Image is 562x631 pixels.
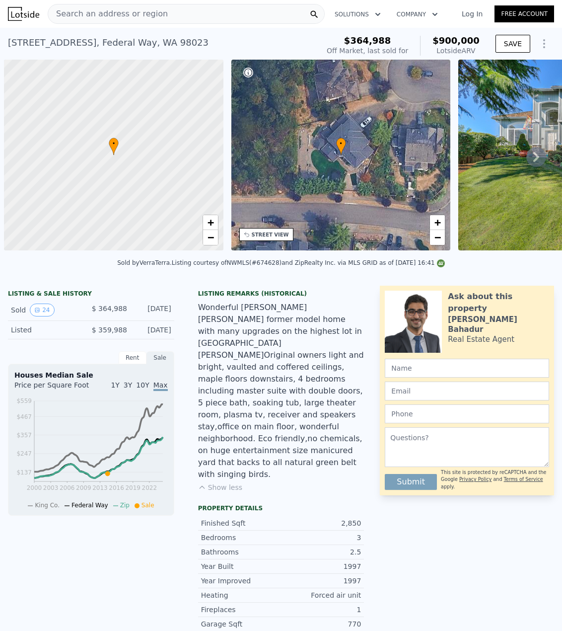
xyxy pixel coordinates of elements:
[281,533,361,543] div: 3
[432,35,480,46] span: $900,000
[344,35,391,46] span: $364,988
[11,325,83,335] div: Listed
[201,533,281,543] div: Bedrooms
[432,46,480,56] div: Lotside ARV
[71,502,108,509] span: Federal Way
[389,5,446,23] button: Company
[441,469,549,490] div: This site is protected by reCAPTCHA and the Google and apply.
[109,484,124,491] tspan: 2016
[142,484,157,491] tspan: 2022
[494,5,554,22] a: Free Account
[117,259,172,266] div: Sold by VerraTerra .
[8,36,209,50] div: [STREET_ADDRESS] , Federal Way , WA 98023
[448,334,514,344] div: Real Estate Agent
[385,359,549,378] input: Name
[448,291,549,315] div: Ask about this property
[11,304,83,316] div: Sold
[136,381,149,389] span: 10Y
[141,502,154,509] span: Sale
[124,381,132,389] span: 3Y
[201,561,281,571] div: Year Built
[8,290,174,300] div: LISTING & SALE HISTORY
[327,5,389,23] button: Solutions
[495,35,530,53] button: SAVE
[207,231,213,243] span: −
[434,231,441,243] span: −
[30,304,54,316] button: View historical data
[146,351,174,364] div: Sale
[201,590,281,600] div: Heating
[448,315,549,334] div: [PERSON_NAME] Bahadur
[60,484,75,491] tspan: 2006
[336,139,346,148] span: •
[27,484,42,491] tspan: 2000
[92,305,127,313] span: $ 364,988
[281,590,361,600] div: Forced air unit
[252,231,289,238] div: STREET VIEW
[35,502,60,509] span: King Co.
[281,561,361,571] div: 1997
[201,547,281,557] div: Bathrooms
[385,404,549,423] input: Phone
[153,381,168,391] span: Max
[430,230,445,245] a: Zoom out
[109,139,119,148] span: •
[201,619,281,629] div: Garage Sqft
[109,138,119,155] div: •
[16,397,32,404] tspan: $559
[135,325,171,335] div: [DATE]
[437,259,445,267] img: NWMLS Logo
[14,370,168,380] div: Houses Median Sale
[534,34,554,54] button: Show Options
[207,216,213,229] span: +
[385,382,549,400] input: Email
[385,474,437,490] button: Submit
[198,290,364,298] div: Listing Remarks (Historical)
[281,547,361,557] div: 2.5
[201,576,281,586] div: Year Improved
[459,476,492,482] a: Privacy Policy
[111,381,119,389] span: 1Y
[16,413,32,420] tspan: $467
[430,215,445,230] a: Zoom in
[92,484,108,491] tspan: 2013
[336,138,346,155] div: •
[201,518,281,528] div: Finished Sqft
[16,432,32,439] tspan: $357
[281,518,361,528] div: 2,850
[14,380,91,396] div: Price per Square Foot
[203,230,218,245] a: Zoom out
[16,450,32,457] tspan: $247
[198,302,364,480] div: Wonderful [PERSON_NAME] [PERSON_NAME] former model home with many upgrades on the highest lot in ...
[76,484,91,491] tspan: 2009
[92,326,127,334] span: $ 359,988
[16,469,32,476] tspan: $137
[119,351,146,364] div: Rent
[43,484,59,491] tspan: 2003
[434,216,441,229] span: +
[327,46,408,56] div: Off Market, last sold for
[201,605,281,615] div: Fireplaces
[504,476,543,482] a: Terms of Service
[172,259,445,266] div: Listing courtesy of NWMLS (#674628) and ZipRealty Inc. via MLS GRID as of [DATE] 16:41
[203,215,218,230] a: Zoom in
[281,619,361,629] div: 770
[281,605,361,615] div: 1
[8,7,39,21] img: Lotside
[281,576,361,586] div: 1997
[450,9,494,19] a: Log In
[48,8,168,20] span: Search an address or region
[198,482,242,492] button: Show less
[125,484,140,491] tspan: 2019
[198,504,364,512] div: Property details
[120,502,130,509] span: Zip
[135,304,171,316] div: [DATE]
